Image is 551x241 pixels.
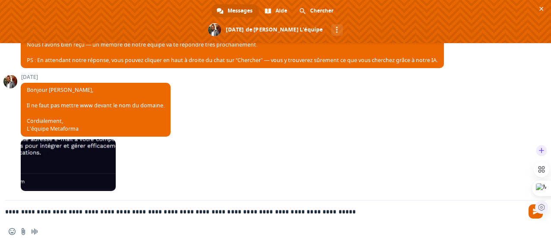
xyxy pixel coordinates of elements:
a: Messages [212,4,259,17]
span: Fermer le chat [537,4,546,13]
span: Chercher [310,4,333,17]
span: Aide [275,4,287,17]
span: Message audio [31,228,38,235]
span: Insérer un emoji [9,228,16,235]
span: Envoyer [529,204,543,219]
span: [DATE] [21,74,171,80]
a: Aide [260,4,293,17]
a: Chercher [294,4,339,17]
textarea: Entrez votre message... [5,200,525,222]
span: Envoyer un fichier [20,228,27,235]
span: Bonjour [PERSON_NAME], Il ne faut pas mettre www devant le nom du domaine. Cordialement, L'équipe... [27,86,165,132]
span: Messages [228,4,253,17]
